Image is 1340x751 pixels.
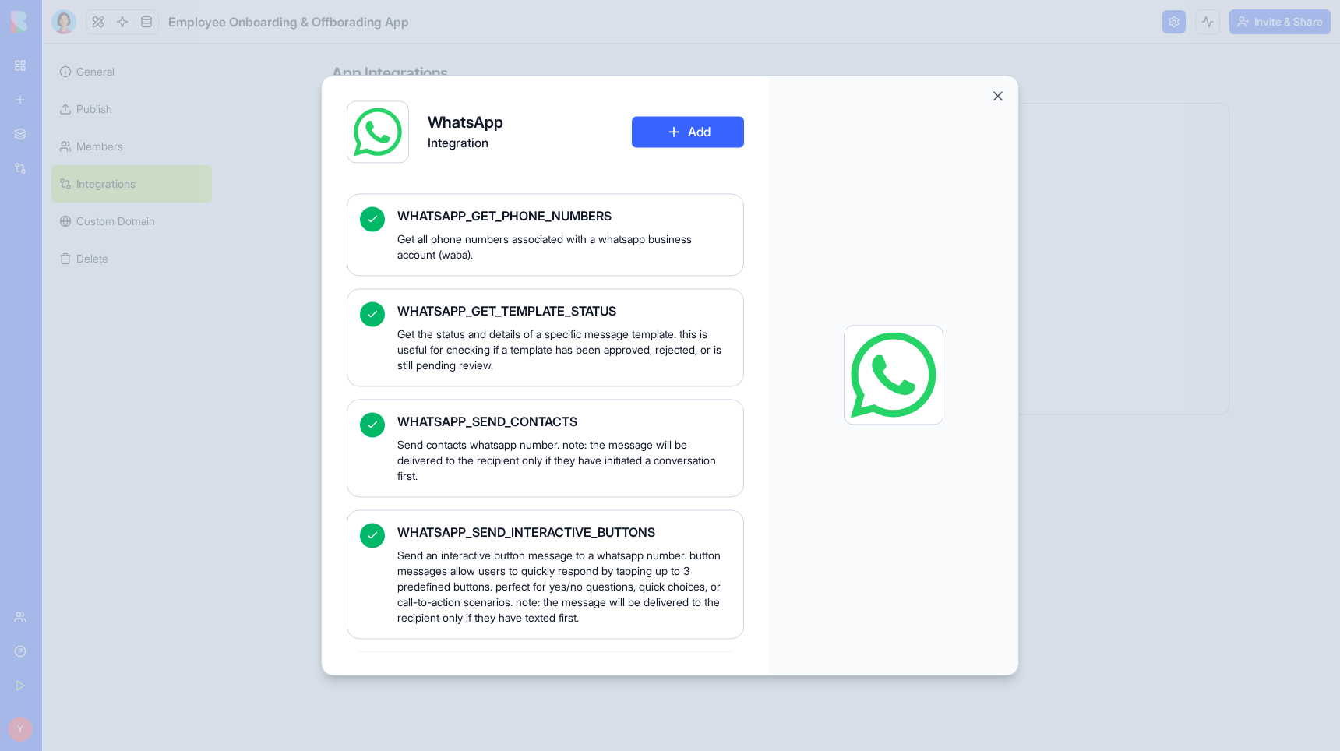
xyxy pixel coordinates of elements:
[428,133,503,152] span: Integration
[632,116,744,147] button: Add
[397,326,731,373] span: Get the status and details of a specific message template. this is useful for checking if a templ...
[397,301,731,320] span: WHATSAPP_GET_TEMPLATE_STATUS
[397,437,731,484] span: Send contacts whatsapp number. note: the message will be delivered to the recipient only if they ...
[428,111,503,133] h4: WhatsApp
[397,231,731,263] span: Get all phone numbers associated with a whatsapp business account (waba).
[397,206,731,225] span: WHATSAPP_GET_PHONE_NUMBERS
[397,548,731,626] span: Send an interactive button message to a whatsapp number. button messages allow users to quickly r...
[397,523,731,541] span: WHATSAPP_SEND_INTERACTIVE_BUTTONS
[397,412,731,431] span: WHATSAPP_SEND_CONTACTS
